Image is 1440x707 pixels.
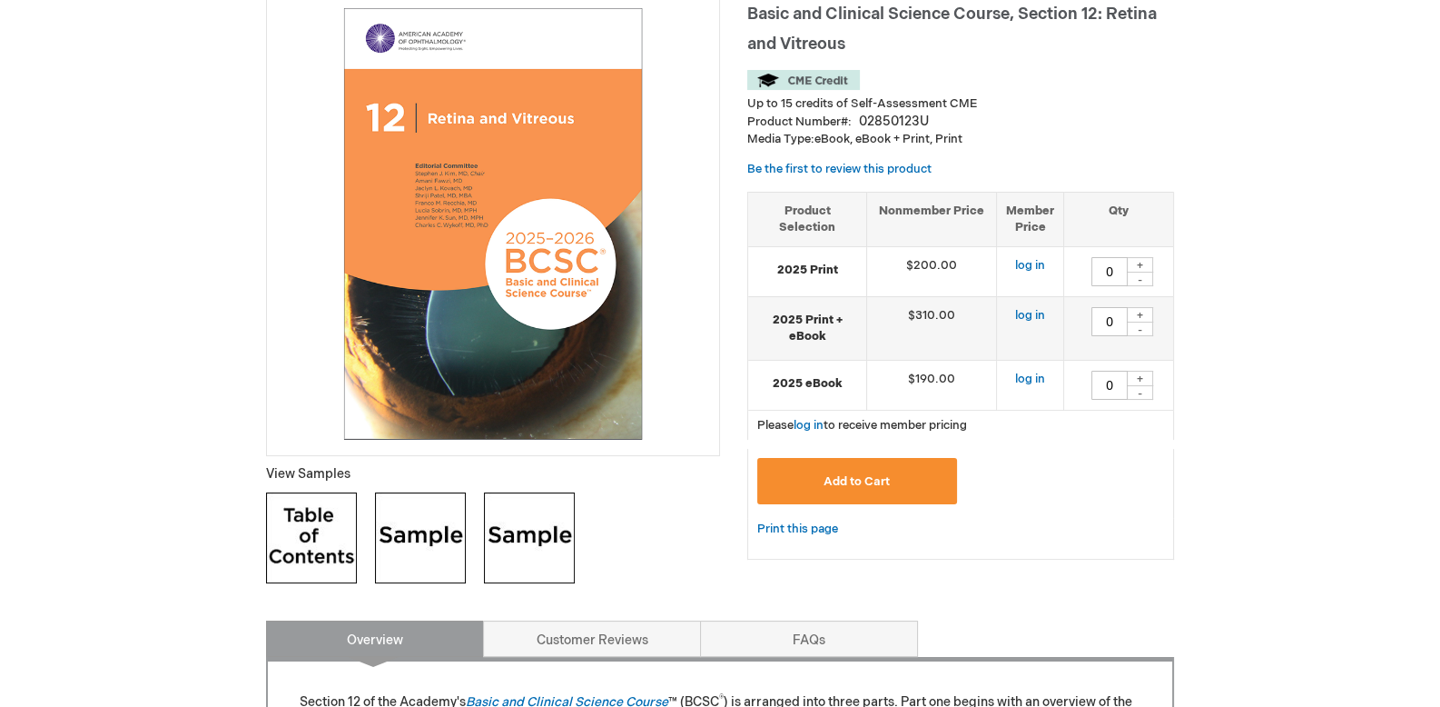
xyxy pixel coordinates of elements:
[867,246,997,296] td: $200.00
[747,131,1174,148] p: eBook, eBook + Print, Print
[757,375,857,393] strong: 2025 eBook
[757,458,957,504] button: Add to Cart
[1091,371,1128,400] input: Qty
[757,262,857,279] strong: 2025 Print
[747,5,1157,54] span: Basic and Clinical Science Course, Section 12: Retina and Vitreous
[824,474,890,489] span: Add to Cart
[1015,308,1045,323] a: log in
[276,6,710,441] img: Basic and Clinical Science Course, Section 12: Retina and Vitreous
[266,465,720,483] p: View Samples
[700,621,918,657] a: FAQs
[867,296,997,360] td: $310.00
[1091,307,1128,336] input: Qty
[757,518,838,541] a: Print this page
[1126,385,1153,400] div: -
[1126,371,1153,386] div: +
[1091,257,1128,286] input: Qty
[757,418,967,433] span: Please to receive member pricing
[1126,322,1153,336] div: -
[1063,192,1173,246] th: Qty
[996,192,1063,246] th: Member Price
[757,312,857,345] strong: 2025 Print + eBook
[375,493,466,583] img: Click to view
[794,418,824,433] a: log in
[747,95,1174,113] li: Up to 15 credits of Self-Assessment CME
[1126,257,1153,273] div: +
[266,493,357,583] img: Click to view
[747,162,932,176] a: Be the first to review this product
[1126,307,1153,323] div: +
[483,621,701,657] a: Customer Reviews
[747,115,852,129] strong: Product Number
[484,493,575,583] img: Click to view
[867,192,997,246] th: Nonmember Price
[1015,258,1045,273] a: log in
[747,132,814,146] strong: Media Type:
[747,70,860,90] img: CME Credit
[867,360,997,410] td: $190.00
[1126,272,1153,286] div: -
[1015,372,1045,386] a: log in
[859,113,929,131] div: 02850123U
[748,192,867,246] th: Product Selection
[266,621,484,657] a: Overview
[719,693,724,704] sup: ®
